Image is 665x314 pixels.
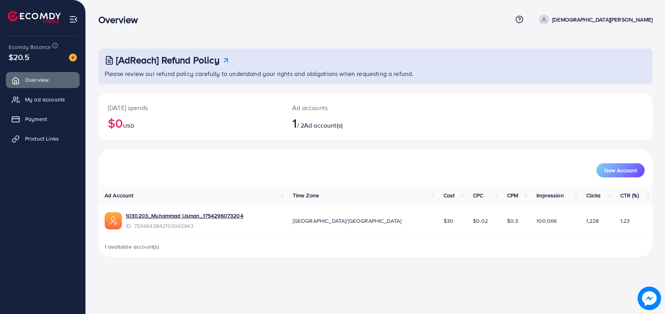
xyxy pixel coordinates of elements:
span: Ad account(s) [304,121,342,130]
span: Payment [25,115,47,123]
button: New Account [596,163,645,177]
img: image [638,287,661,310]
span: $0.02 [473,217,488,225]
span: Overview [25,76,49,84]
a: [DEMOGRAPHIC_DATA][PERSON_NAME] [536,14,652,25]
a: Product Links [6,131,80,146]
span: Product Links [25,135,59,143]
a: Overview [6,72,80,88]
span: Ad Account [105,191,134,199]
span: 1 [292,114,297,132]
span: Time Zone [293,191,319,199]
span: ID: 7534643842193063943 [126,222,243,230]
span: 1,228 [586,217,599,225]
p: [DATE] spends [108,103,274,112]
p: [DEMOGRAPHIC_DATA][PERSON_NAME] [552,15,652,24]
p: Please review our refund policy carefully to understand your rights and obligations when requesti... [105,69,648,78]
span: CTR (%) [620,191,639,199]
a: My ad accounts [6,92,80,107]
span: Cost [444,191,455,199]
span: USD [123,122,134,130]
span: 100,066 [536,217,557,225]
h3: Overview [98,14,144,25]
span: Clicks [586,191,601,199]
span: $20.5 [9,51,29,63]
span: [GEOGRAPHIC_DATA]/[GEOGRAPHIC_DATA] [293,217,402,225]
h2: $0 [108,115,274,130]
p: Ad accounts [292,103,412,112]
span: Impression [536,191,564,199]
img: menu [69,15,78,24]
span: 1.23 [620,217,630,225]
span: My ad accounts [25,96,65,103]
span: New Account [604,168,637,173]
img: ic-ads-acc.e4c84228.svg [105,212,122,229]
img: logo [8,11,61,23]
span: $0.3 [507,217,518,225]
span: 1 available account(s) [105,243,159,251]
span: $30 [444,217,453,225]
a: Payment [6,111,80,127]
span: CPM [507,191,518,199]
img: image [69,54,77,61]
span: CPC [473,191,483,199]
a: 1030203_Muhammad Usman_1754296073204 [126,212,243,220]
span: Ecomdy Balance [9,43,51,51]
h2: / 2 [292,115,412,130]
h3: [AdReach] Refund Policy [116,54,219,66]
